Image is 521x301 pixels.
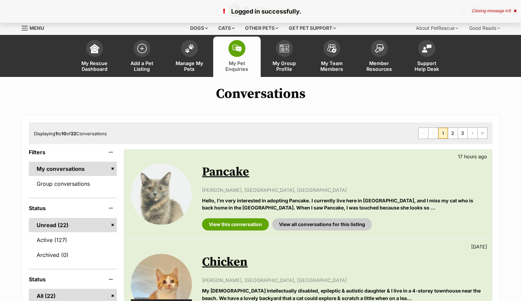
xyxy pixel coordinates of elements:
nav: Pagination [418,127,487,139]
img: dashboard-icon-eb2f2d2d3e046f16d808141f083e7271f6b2e854fb5c12c21221c1fb7104beca.svg [90,44,99,53]
a: View this conversation [202,218,269,230]
img: group-profile-icon-3fa3cf56718a62981997c0bc7e787c4b2cf8bcc04b72c1350f741eb67cf2f40e.svg [280,44,289,53]
a: Active (127) [29,233,117,247]
span: Support Help Desk [412,60,442,72]
img: Pancake [131,164,192,225]
strong: 10 [61,131,66,136]
img: help-desk-icon-fdf02630f3aa405de69fd3d07c3f3aa587a6932b1a1747fa1d2bba05be0121f9.svg [422,44,432,53]
span: My Group Profile [269,60,300,72]
header: Status [29,205,117,211]
span: Manage My Pets [174,60,205,72]
a: My conversations [29,162,117,176]
a: Group conversations [29,177,117,191]
img: manage-my-pets-icon-02211641906a0b7f246fdf0571729dbe1e7629f14944591b6c1af311fb30b64b.svg [185,44,194,53]
a: Support Help Desk [403,37,450,77]
div: Other pets [240,21,283,35]
header: Filters [29,149,117,155]
img: add-pet-listing-icon-0afa8454b4691262ce3f59096e99ab1cd57d4a30225e0717b998d2c9b9846f56.svg [137,44,147,53]
a: Unread (22) [29,218,117,232]
span: Add a Pet Listing [127,60,157,72]
a: My Pet Enquiries [213,37,261,77]
p: Hello, I’m very interested in adopting Pancake. I currently live here in [GEOGRAPHIC_DATA], and I... [202,197,485,212]
span: My Rescue Dashboard [79,60,110,72]
span: My Team Members [317,60,347,72]
p: [PERSON_NAME], [GEOGRAPHIC_DATA], [GEOGRAPHIC_DATA] [202,186,485,194]
span: Displaying to of Conversations [34,131,107,136]
span: Member Resources [364,60,395,72]
a: Member Resources [356,37,403,77]
a: Next page [468,128,477,139]
a: My Rescue Dashboard [71,37,118,77]
span: Menu [29,25,44,31]
p: 17 hours ago [458,153,487,160]
p: [PERSON_NAME], [GEOGRAPHIC_DATA], [GEOGRAPHIC_DATA] [202,277,485,284]
div: Get pet support [284,21,341,35]
a: View all conversations for this listing [272,218,372,230]
div: Good Reads [464,21,505,35]
a: Add a Pet Listing [118,37,166,77]
span: My Pet Enquiries [222,60,252,72]
header: Status [29,276,117,282]
strong: 1 [55,131,57,136]
img: member-resources-icon-8e73f808a243e03378d46382f2149f9095a855e16c252ad45f914b54edf8863c.svg [375,44,384,53]
a: Manage My Pets [166,37,213,77]
div: Cats [214,21,239,35]
img: pet-enquiries-icon-7e3ad2cf08bfb03b45e93fb7055b45f3efa6380592205ae92323e6603595dc1f.svg [232,45,242,52]
span: Previous page [428,128,438,139]
div: About PetRescue [411,21,463,35]
a: Pancake [202,164,249,180]
p: [DATE] [471,243,487,250]
a: Page 2 [448,128,458,139]
a: Archived (0) [29,248,117,262]
a: Page 3 [458,128,467,139]
span: Page 1 [438,128,448,139]
a: My Team Members [308,37,356,77]
a: Menu [22,21,49,34]
a: Chicken [202,255,247,270]
span: First page [419,128,428,139]
strong: 22 [71,131,76,136]
a: My Group Profile [261,37,308,77]
div: Dogs [185,21,213,35]
img: team-members-icon-5396bd8760b3fe7c0b43da4ab00e1e3bb1a5d9ba89233759b79545d2d3fc5d0d.svg [327,44,337,53]
a: Last page [478,128,487,139]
